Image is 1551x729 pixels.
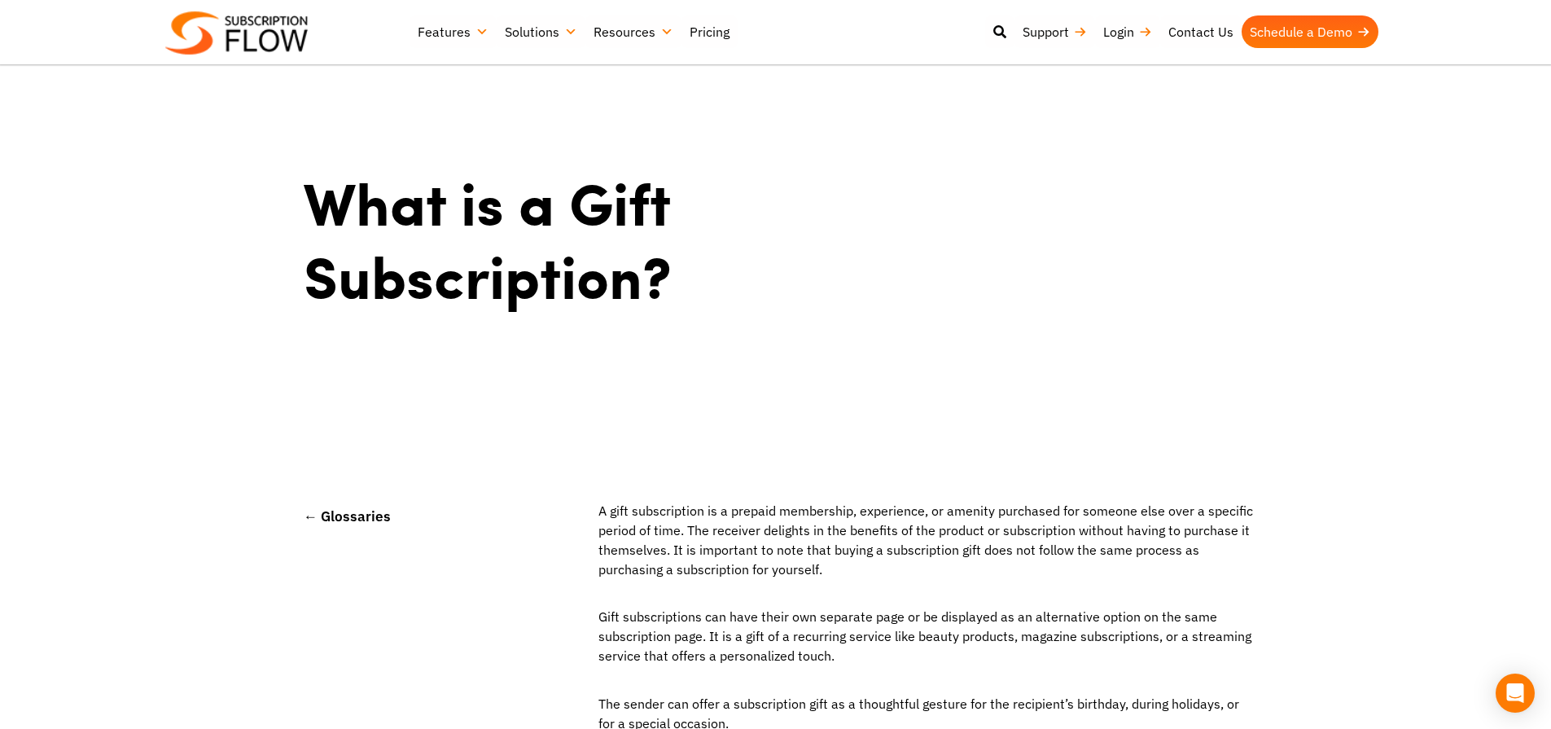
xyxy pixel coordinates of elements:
[497,15,585,48] a: Solutions
[681,15,738,48] a: Pricing
[304,165,900,312] h1: What is a Gift Subscription?
[585,15,681,48] a: Resources
[590,501,1256,595] p: A gift subscription is a prepaid membership, experience, or amenity purchased for someone else ov...
[410,15,497,48] a: Features
[1242,15,1378,48] a: Schedule a Demo
[1496,674,1535,713] div: Open Intercom Messenger
[165,11,308,55] img: Subscriptionflow
[1014,15,1095,48] a: Support
[1095,15,1160,48] a: Login
[1160,15,1242,48] a: Contact Us
[590,607,1256,682] p: Gift subscriptions can have their own separate page or be displayed as an alternative option on t...
[304,507,391,525] a: ← Glossaries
